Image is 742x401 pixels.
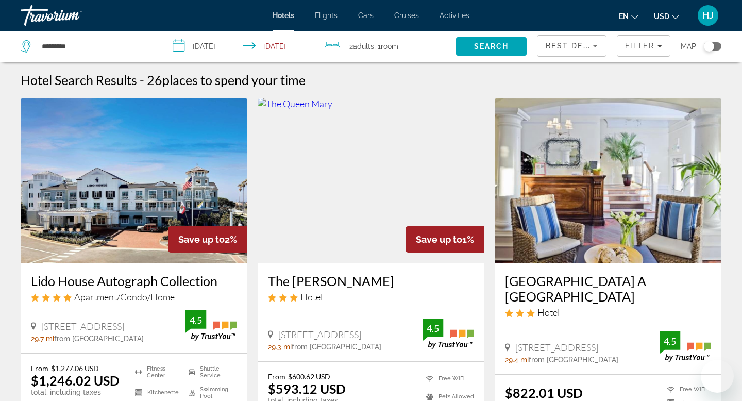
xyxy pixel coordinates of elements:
[41,321,124,332] span: [STREET_ADDRESS]
[505,385,583,400] ins: $822.01 USD
[140,72,144,88] span: -
[21,98,247,263] img: Lido House Autograph Collection
[147,72,306,88] h2: 26
[695,5,721,26] button: User Menu
[505,273,711,304] a: [GEOGRAPHIC_DATA] A [GEOGRAPHIC_DATA]
[617,35,670,57] button: Filters
[31,373,120,388] ins: $1,246.02 USD
[292,343,381,351] span: from [GEOGRAPHIC_DATA]
[268,291,474,303] div: 3 star Hotel
[660,331,711,362] img: TrustYou guest rating badge
[315,11,338,20] a: Flights
[394,11,419,20] a: Cruises
[268,273,474,289] a: The [PERSON_NAME]
[423,322,443,335] div: 4.5
[51,364,99,373] del: $1,277.06 USD
[619,9,638,24] button: Change language
[515,342,598,353] span: [STREET_ADDRESS]
[421,372,474,385] li: Free WiFi
[423,319,474,349] img: TrustYou guest rating badge
[162,31,314,62] button: Select check in and out date
[300,291,323,303] span: Hotel
[702,10,714,21] span: HJ
[662,385,711,394] li: Free WiFi
[696,42,721,51] button: Toggle map
[353,42,374,51] span: Adults
[474,42,509,51] span: Search
[374,39,398,54] span: , 1
[456,37,527,56] button: Search
[268,381,346,396] ins: $593.12 USD
[529,356,618,364] span: from [GEOGRAPHIC_DATA]
[31,273,237,289] a: Lido House Autograph Collection
[74,291,175,303] span: Apartment/Condo/Home
[130,364,183,379] li: Fitness Center
[185,310,237,341] img: TrustYou guest rating badge
[660,335,680,347] div: 4.5
[546,42,599,50] span: Best Deals
[130,385,183,400] li: Kitchenette
[416,234,462,245] span: Save up to
[495,98,721,263] img: Newport Beach Hotel A Four Sisters Inn
[268,372,285,381] span: From
[183,364,237,379] li: Shuttle Service
[168,226,247,253] div: 2%
[41,39,146,54] input: Search hotel destination
[273,11,294,20] a: Hotels
[31,335,54,343] span: 29.7 mi
[701,360,734,393] iframe: Button to launch messaging window
[21,72,137,88] h1: Hotel Search Results
[349,39,374,54] span: 2
[619,12,629,21] span: en
[178,234,225,245] span: Save up to
[406,226,484,253] div: 1%
[183,385,237,400] li: Swimming Pool
[185,314,206,326] div: 4.5
[278,329,361,340] span: [STREET_ADDRESS]
[505,356,529,364] span: 29.4 mi
[625,42,654,50] span: Filter
[358,11,374,20] a: Cars
[258,98,484,263] img: The Queen Mary
[31,388,122,396] p: total, including taxes
[288,372,330,381] del: $600.62 USD
[654,9,679,24] button: Change currency
[21,2,124,29] a: Travorium
[537,307,560,318] span: Hotel
[681,39,696,54] span: Map
[268,343,292,351] span: 29.3 mi
[162,72,306,88] span: places to spend your time
[654,12,669,21] span: USD
[31,364,48,373] span: From
[54,335,144,343] span: from [GEOGRAPHIC_DATA]
[381,42,398,51] span: Room
[314,31,456,62] button: Travelers: 2 adults, 0 children
[31,291,237,303] div: 4 star Apartment
[505,307,711,318] div: 3 star Hotel
[440,11,469,20] a: Activities
[546,40,598,52] mat-select: Sort by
